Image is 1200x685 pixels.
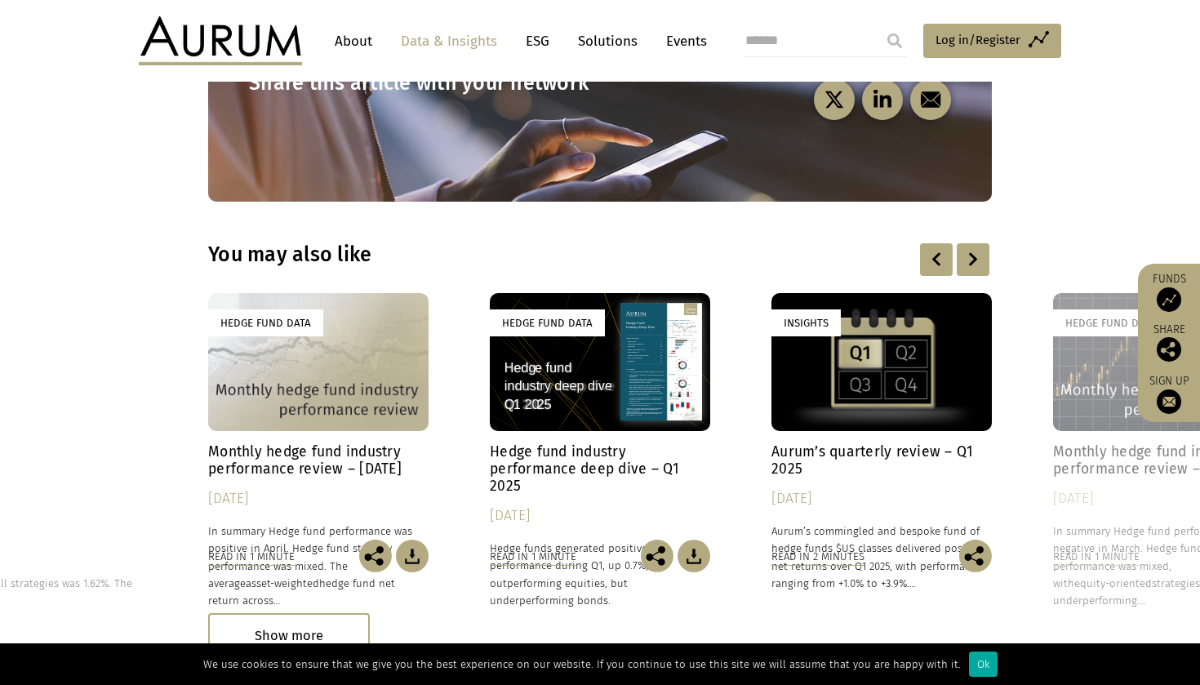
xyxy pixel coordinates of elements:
img: email-black.svg [921,89,941,109]
div: Hedge Fund Data [490,309,605,336]
a: Solutions [570,26,646,56]
input: Submit [878,24,911,57]
a: Hedge Fund Data Monthly hedge fund industry performance review – [DATE] [DATE] In summary Hedge f... [208,293,429,540]
p: In summary Hedge fund performance was positive in April. Hedge fund strategy performance was mixe... [208,523,429,609]
a: Sign up [1146,374,1192,414]
a: About [327,26,380,56]
img: Aurum [139,16,302,65]
h4: Aurum’s quarterly review – Q1 2025 [771,443,992,478]
img: Download Article [678,540,710,572]
span: asset-weighted [246,577,319,589]
h4: Monthly hedge fund industry performance review – [DATE] [208,443,429,478]
span: Log in/Register [936,30,1020,50]
img: Share this post [959,540,992,572]
img: Download Article [396,540,429,572]
h3: Share this article with your network [249,71,600,96]
h3: You may also like [208,242,781,267]
p: Hedge funds generated positive performance during Q1, up 0.7%, outperforming equities, but underp... [490,540,710,609]
div: Read in 1 minute [1053,548,1140,566]
div: Show more [208,613,370,658]
div: [DATE] [208,487,429,510]
div: Read in 2 minutes [771,548,864,566]
a: Insights Aurum’s quarterly review – Q1 2025 [DATE] Aurum’s commingled and bespoke fund of hedge f... [771,293,992,540]
a: Funds [1146,272,1192,312]
a: Log in/Register [923,24,1061,58]
img: Sign up to our newsletter [1157,389,1181,414]
img: linkedin-black.svg [873,89,893,109]
a: Events [658,26,707,56]
a: Data & Insights [393,26,505,56]
div: [DATE] [771,487,992,510]
a: ESG [518,26,558,56]
img: Share this post [641,540,673,572]
div: Ok [969,652,998,677]
img: Share this post [1157,337,1181,362]
p: Aurum’s commingled and bespoke fund of hedge funds $US classes delivered positive net returns ove... [771,523,992,592]
div: Hedge Fund Data [208,309,323,336]
img: twitter-black.svg [824,89,845,109]
h4: Hedge fund industry performance deep dive – Q1 2025 [490,443,710,495]
div: Read in 1 minute [490,548,576,566]
img: Share this post [359,540,392,572]
a: Hedge Fund Data Hedge fund industry performance deep dive – Q1 2025 [DATE] Hedge funds generated ... [490,293,710,540]
div: Insights [771,309,841,336]
div: Read in 1 minute [208,548,295,566]
span: equity-oriented [1074,577,1152,589]
div: [DATE] [490,505,710,527]
div: Share [1146,324,1192,362]
div: Hedge Fund Data [1053,309,1168,336]
img: Access Funds [1157,287,1181,312]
